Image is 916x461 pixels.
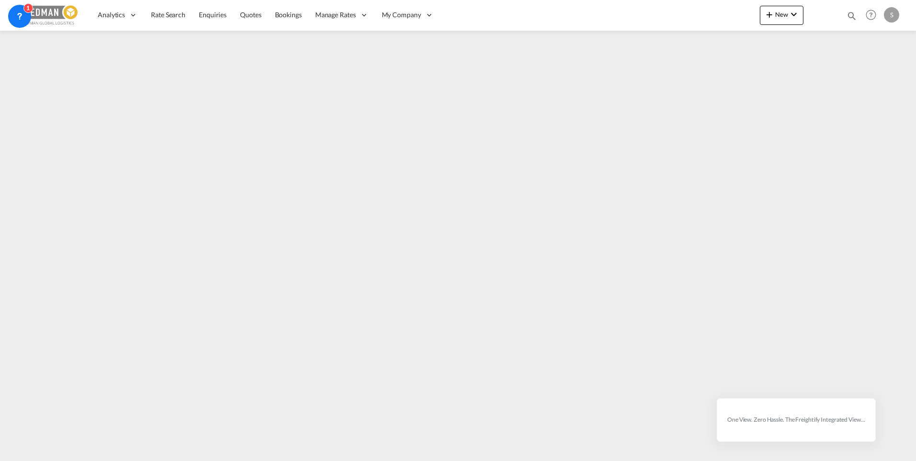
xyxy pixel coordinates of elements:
md-icon: icon-plus 400-fg [764,9,775,20]
div: Help [863,7,884,24]
div: S [884,7,899,23]
span: Enquiries [199,11,227,19]
span: New [764,11,800,18]
md-icon: icon-chevron-down [788,9,800,20]
span: Analytics [98,10,125,20]
div: icon-magnify [847,11,857,25]
img: c12ca350ff1b11efb6b291369744d907.png [14,4,79,26]
md-icon: icon-magnify [847,11,857,21]
span: My Company [382,10,421,20]
span: Rate Search [151,11,185,19]
span: Quotes [240,11,261,19]
span: Manage Rates [315,10,356,20]
button: icon-plus 400-fgNewicon-chevron-down [760,6,803,25]
span: Bookings [275,11,302,19]
span: Help [863,7,879,23]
